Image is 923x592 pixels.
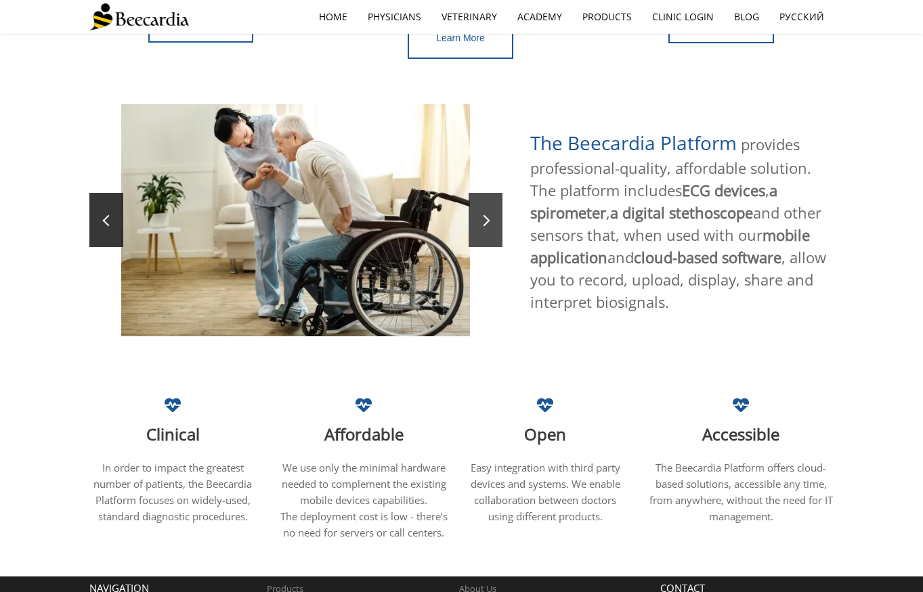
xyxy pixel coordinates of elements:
span: mobile application [530,225,810,267]
span: Easy integration with third party devices and systems. We enable collaboration between doctors us... [471,461,620,523]
span: Accessible [702,423,779,445]
span: In order to impact the greatest number of patients, the Beecardia Platform focuses on widely-used... [93,461,252,523]
span: Clinical [146,423,200,445]
span: Affordable [324,423,404,445]
a: Learn More [408,18,513,59]
a: Blog [724,1,769,32]
span: ECG devices [682,180,765,200]
a: Physicians [358,1,431,32]
span: The Beecardia Platform [530,130,737,156]
span: Open [524,423,566,445]
span: a digital stethoscope [610,202,753,223]
span: We use only the minimal hardware needed to complement the existing mobile devices capabilities. [282,461,446,507]
span: The deployment cost is low - there’s no need for servers or call centers. [280,509,448,539]
img: Beecardia [89,3,189,30]
span: Learn More [436,32,485,43]
a: home [309,1,358,32]
a: Products [572,1,642,32]
span: cloud-based software [634,247,781,267]
span: The Beecardia Platform offers cloud-based solutions, accessible any time, from anywhere, without ... [649,461,833,523]
a: Русский [769,1,834,32]
span: a spirometer [530,180,777,223]
a: Veterinary [431,1,507,32]
span: provides professional-quality, affordable solution. The platform includes , , and other sensors t... [530,134,826,312]
a: Academy [507,1,572,32]
a: Clinic Login [642,1,724,32]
